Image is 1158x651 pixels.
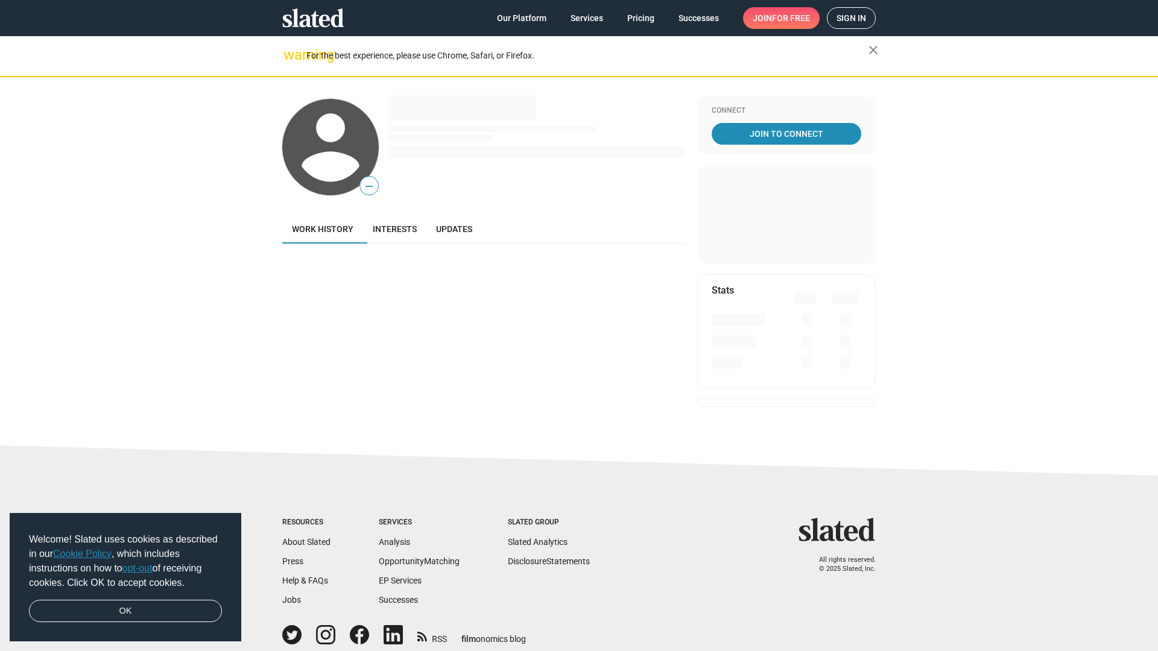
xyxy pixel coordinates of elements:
[627,7,654,29] span: Pricing
[282,518,331,527] div: Resources
[379,576,422,585] a: EP Services
[29,532,222,590] span: Welcome! Slated uses cookies as described in our , which includes instructions on how to of recei...
[379,556,460,566] a: OpportunityMatching
[53,549,112,559] a: Cookie Policy
[282,215,363,244] a: Work history
[753,7,810,29] span: Join
[712,123,861,145] a: Join To Connect
[379,595,418,605] a: Successes
[743,7,820,29] a: Joinfor free
[712,284,734,297] mat-card-title: Stats
[282,537,331,547] a: About Slated
[712,106,861,116] div: Connect
[806,556,876,573] p: All rights reserved. © 2025 Slated, Inc.
[436,224,472,234] span: Updates
[282,595,301,605] a: Jobs
[497,7,546,29] span: Our Platform
[306,48,868,64] div: For the best experience, please use Chrome, Safari, or Firefox.
[618,7,664,29] a: Pricing
[417,626,447,645] a: RSS
[679,7,719,29] span: Successes
[426,215,482,244] a: Updates
[714,123,859,145] span: Join To Connect
[508,518,590,527] div: Slated Group
[571,7,603,29] span: Services
[866,43,881,57] mat-icon: close
[379,518,460,527] div: Services
[379,537,410,547] a: Analysis
[10,513,241,642] div: cookieconsent
[669,7,729,29] a: Successes
[837,8,866,28] span: Sign in
[29,600,222,623] a: dismiss cookie message
[508,537,568,547] a: Slated Analytics
[283,48,298,62] mat-icon: warning
[487,7,556,29] a: Our Platform
[282,576,328,585] a: Help & FAQs
[772,7,810,29] span: for free
[292,224,353,234] span: Work history
[373,224,417,234] span: Interests
[363,215,426,244] a: Interests
[360,178,378,194] span: —
[508,556,590,566] a: DisclosureStatements
[122,563,153,573] a: opt-out
[827,7,876,29] a: Sign in
[282,556,303,566] a: Press
[561,7,613,29] a: Services
[461,634,476,644] span: film
[461,624,526,645] a: filmonomics blog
